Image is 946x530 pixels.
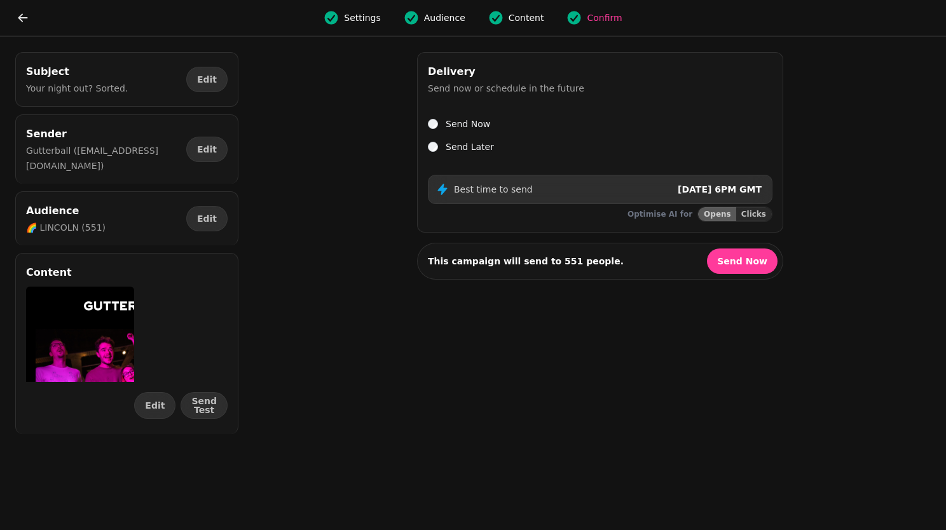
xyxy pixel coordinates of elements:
[627,209,692,219] p: Optimise AI for
[741,210,766,218] span: Clicks
[587,11,622,24] span: Confirm
[145,401,165,410] span: Edit
[186,206,228,231] button: Edit
[446,139,494,154] label: Send Later
[26,202,106,220] h2: Audience
[197,75,217,84] span: Edit
[698,207,736,221] button: Opens
[10,5,36,31] button: go back
[186,67,228,92] button: Edit
[344,11,380,24] span: Settings
[191,397,217,414] span: Send Test
[26,81,128,96] p: Your night out? Sorted.
[186,137,228,162] button: Edit
[26,125,181,143] h2: Sender
[707,248,778,274] button: Send Now
[134,392,175,419] button: Edit
[736,207,772,221] button: Clicks
[26,143,181,173] p: Gutterball ([EMAIL_ADDRESS][DOMAIN_NAME])
[446,116,490,132] label: Send Now
[26,63,128,81] h2: Subject
[717,257,767,266] span: Send Now
[678,184,762,194] span: [DATE] 6PM GMT
[454,183,533,196] p: Best time to send
[424,11,465,24] span: Audience
[428,255,624,268] p: This campaign will send to people.
[704,210,731,218] span: Opens
[26,264,72,282] h2: Content
[565,256,583,266] strong: 551
[197,145,217,154] span: Edit
[26,220,106,235] p: 🌈 LINCOLN (551)
[428,63,584,81] h2: Delivery
[428,81,584,96] p: Send now or schedule in the future
[509,11,544,24] span: Content
[197,214,217,223] span: Edit
[181,392,228,419] button: Send Test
